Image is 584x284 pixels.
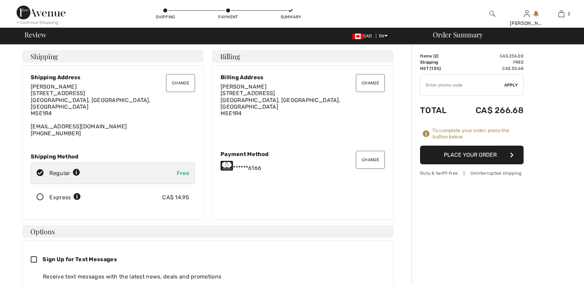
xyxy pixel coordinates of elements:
[425,31,580,38] div: Order Summary
[221,151,385,157] div: Payment Method
[281,14,301,20] div: Summary
[489,10,495,18] img: search the website
[379,34,388,38] span: EN
[510,20,544,27] div: [PERSON_NAME]
[42,256,117,263] span: Sign Up for Text Messages
[420,170,524,176] div: Duty & tariff-free | Uninterrupted shipping
[504,82,518,88] span: Apply
[177,170,189,176] span: Free
[435,54,437,58] span: 2
[49,169,80,177] div: Regular
[558,10,564,18] img: My Bag
[220,53,240,60] span: Billing
[420,65,457,72] td: HST (13%)
[457,59,524,65] td: Free
[31,83,195,137] div: [EMAIL_ADDRESS][DOMAIN_NAME] [PHONE_NUMBER]
[22,225,393,238] h4: Options
[420,53,457,59] td: Items ( )
[457,65,524,72] td: CA$ 30.68
[30,53,58,60] span: Shipping
[31,90,150,117] span: [STREET_ADDRESS] [GEOGRAPHIC_DATA], [GEOGRAPHIC_DATA], [GEOGRAPHIC_DATA] M5E1R4
[420,146,524,164] button: Place Your Order
[25,31,46,38] span: Review
[221,90,340,117] span: [STREET_ADDRESS] [GEOGRAPHIC_DATA], [GEOGRAPHIC_DATA], [GEOGRAPHIC_DATA] M5E1R4
[17,19,58,26] div: < Continue Shopping
[49,193,81,202] div: Express
[352,34,363,39] img: Canadian Dollar
[155,14,176,20] div: Shipping
[420,75,504,95] input: Promo code
[31,83,77,90] span: [PERSON_NAME]
[544,10,578,18] a: 2
[31,153,195,160] div: Shipping Method
[221,74,385,81] div: Billing Address
[166,74,195,92] button: Change
[432,128,524,140] div: To complete your order, press the button below.
[568,11,570,17] span: 2
[17,6,66,19] img: 1ère Avenue
[420,99,457,122] td: Total
[221,83,266,90] span: [PERSON_NAME]
[420,59,457,65] td: Shipping
[457,99,524,122] td: CA$ 266.68
[356,151,385,169] button: Change
[218,14,239,20] div: Payment
[524,10,530,17] a: Sign In
[356,74,385,92] button: Change
[524,10,530,18] img: My Info
[352,34,375,38] span: CAD
[43,273,379,281] div: Receive text messages with the latest news, deals and promotions
[457,53,524,59] td: CA$ 236.00
[162,193,189,202] div: CA$ 14.95
[31,74,195,81] div: Shipping Address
